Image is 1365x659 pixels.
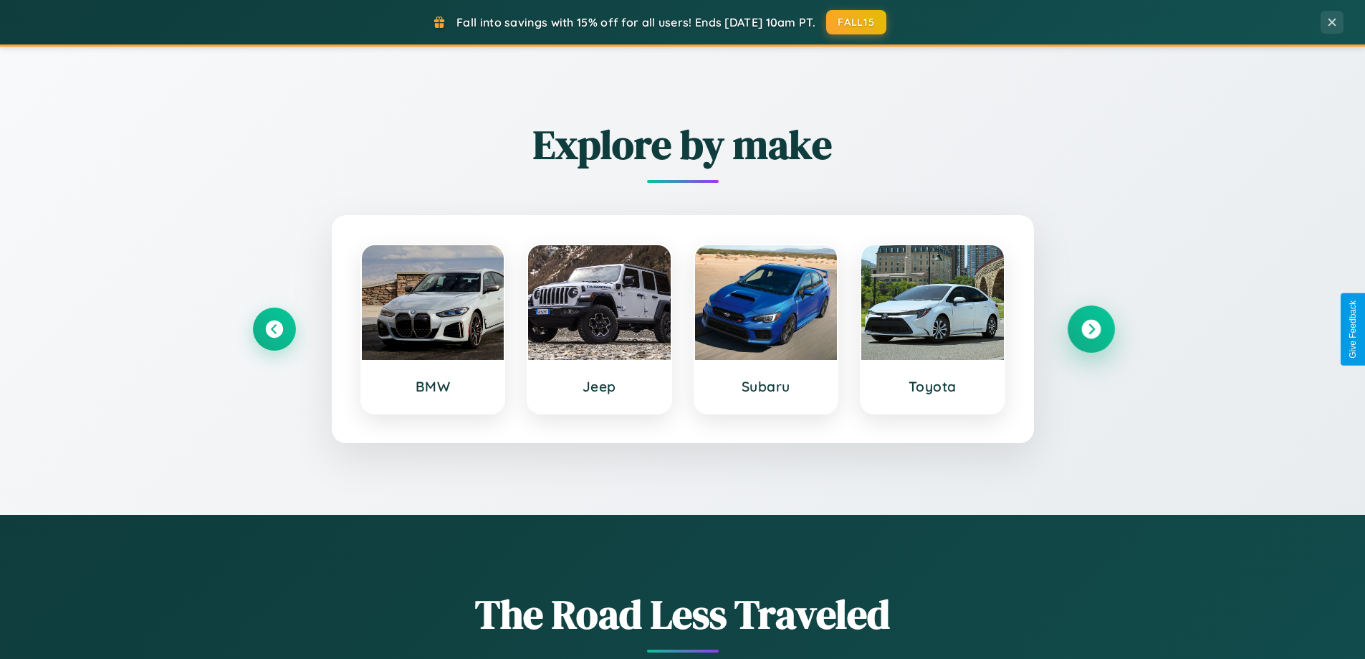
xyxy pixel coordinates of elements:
[253,587,1113,642] h1: The Road Less Traveled
[709,378,823,395] h3: Subaru
[376,378,490,395] h3: BMW
[456,15,815,29] span: Fall into savings with 15% off for all users! Ends [DATE] 10am PT.
[876,378,990,395] h3: Toyota
[542,378,656,395] h3: Jeep
[1348,300,1358,359] div: Give Feedback
[826,10,886,34] button: FALL15
[253,117,1113,172] h2: Explore by make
